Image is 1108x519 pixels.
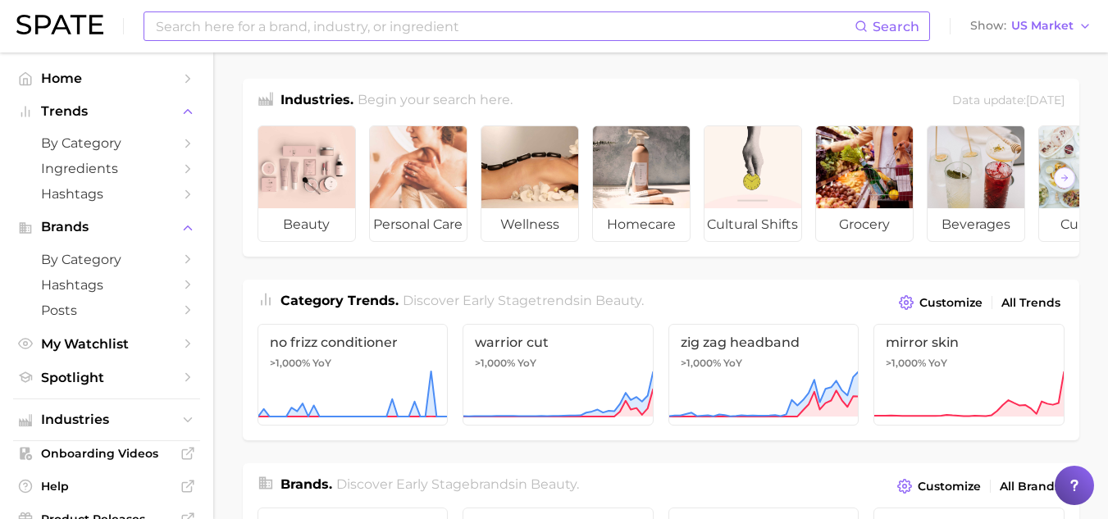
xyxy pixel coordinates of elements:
[13,181,200,207] a: Hashtags
[1054,167,1075,189] button: Scroll Right
[481,208,578,241] span: wellness
[475,335,641,350] span: warrior cut
[966,16,1096,37] button: ShowUS Market
[41,370,172,385] span: Spotlight
[280,476,332,492] span: Brands .
[593,208,690,241] span: homecare
[595,293,641,308] span: beauty
[13,331,200,357] a: My Watchlist
[997,292,1065,314] a: All Trends
[704,125,802,242] a: cultural shifts
[1001,296,1060,310] span: All Trends
[403,293,644,308] span: Discover Early Stage trends in .
[723,357,742,370] span: YoY
[970,21,1006,30] span: Show
[13,99,200,124] button: Trends
[531,476,577,492] span: beauty
[13,298,200,323] a: Posts
[886,357,926,369] span: >1,000%
[996,476,1065,498] a: All Brands
[13,247,200,272] a: by Category
[668,324,859,426] a: zig zag headband>1,000% YoY
[41,479,172,494] span: Help
[681,357,721,369] span: >1,000%
[41,277,172,293] span: Hashtags
[952,90,1065,112] div: Data update: [DATE]
[41,412,172,427] span: Industries
[258,208,355,241] span: beauty
[358,90,513,112] h2: Begin your search here.
[518,357,536,370] span: YoY
[336,476,579,492] span: Discover Early Stage brands in .
[41,336,172,352] span: My Watchlist
[270,335,436,350] span: no frizz conditioner
[154,12,855,40] input: Search here for a brand, industry, or ingredient
[258,125,356,242] a: beauty
[704,208,801,241] span: cultural shifts
[886,335,1052,350] span: mirror skin
[815,125,914,242] a: grocery
[41,446,172,461] span: Onboarding Videos
[13,156,200,181] a: Ingredients
[13,130,200,156] a: by Category
[41,71,172,86] span: Home
[463,324,654,426] a: warrior cut>1,000% YoY
[873,19,919,34] span: Search
[41,135,172,151] span: by Category
[41,252,172,267] span: by Category
[41,104,172,119] span: Trends
[16,15,103,34] img: SPATE
[370,208,467,241] span: personal care
[13,407,200,432] button: Industries
[13,441,200,466] a: Onboarding Videos
[816,208,913,241] span: grocery
[41,220,172,234] span: Brands
[928,208,1024,241] span: beverages
[13,474,200,499] a: Help
[928,357,947,370] span: YoY
[41,186,172,202] span: Hashtags
[918,480,981,494] span: Customize
[1000,480,1060,494] span: All Brands
[475,357,515,369] span: >1,000%
[280,90,353,112] h1: Industries.
[280,293,399,308] span: Category Trends .
[1011,21,1074,30] span: US Market
[258,324,449,426] a: no frizz conditioner>1,000% YoY
[41,161,172,176] span: Ingredients
[312,357,331,370] span: YoY
[481,125,579,242] a: wellness
[893,475,984,498] button: Customize
[41,303,172,318] span: Posts
[270,357,310,369] span: >1,000%
[13,66,200,91] a: Home
[13,272,200,298] a: Hashtags
[592,125,691,242] a: homecare
[927,125,1025,242] a: beverages
[13,215,200,239] button: Brands
[873,324,1065,426] a: mirror skin>1,000% YoY
[369,125,467,242] a: personal care
[895,291,986,314] button: Customize
[919,296,983,310] span: Customize
[13,365,200,390] a: Spotlight
[681,335,847,350] span: zig zag headband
